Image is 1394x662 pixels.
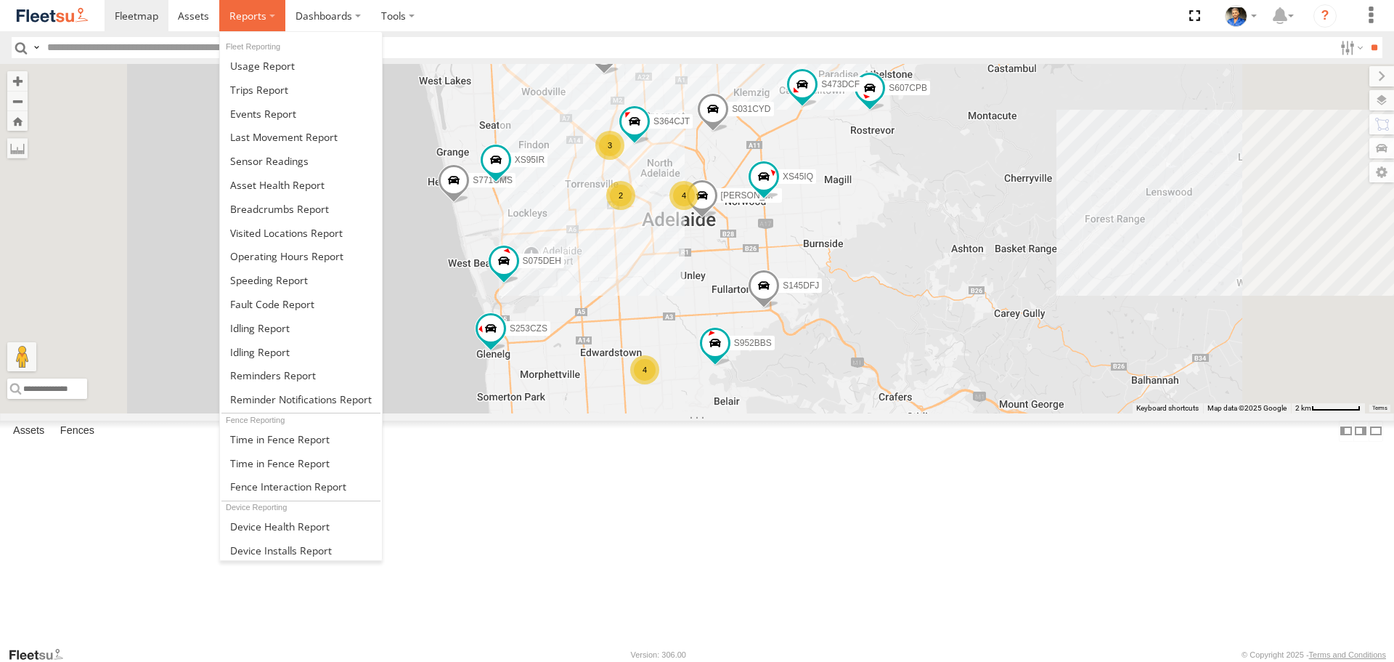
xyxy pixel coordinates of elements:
label: Dock Summary Table to the Right [1353,421,1368,442]
button: Drag Pegman onto the map to open Street View [7,342,36,371]
div: 4 [630,355,659,384]
img: fleetsu-logo-horizontal.svg [15,6,90,25]
span: S473DCF [821,80,860,90]
div: 2 [606,181,635,210]
a: Fault Code Report [220,292,382,316]
button: Map scale: 2 km per 64 pixels [1291,403,1365,413]
a: Time in Fences Report [220,427,382,451]
i: ? [1313,4,1337,28]
a: Terms (opens in new tab) [1372,405,1387,411]
span: S253CZS [510,324,547,334]
a: Asset Operating Hours Report [220,244,382,268]
span: S771CMS [473,176,513,186]
div: 3 [595,131,624,160]
span: S364CJT [653,116,690,126]
a: Device Installs Report [220,538,382,562]
span: S031CYD [732,105,770,115]
label: Map Settings [1369,162,1394,182]
label: Fences [53,421,102,442]
a: Last Movement Report [220,125,382,149]
a: Device Health Report [220,514,382,538]
a: Idling Report [220,340,382,364]
button: Zoom in [7,71,28,91]
a: Terms and Conditions [1309,650,1386,659]
a: Visited Locations Report [220,221,382,245]
div: © Copyright 2025 - [1242,650,1386,659]
label: Search Filter Options [1334,37,1366,58]
button: Keyboard shortcuts [1136,403,1199,413]
a: Visit our Website [8,647,75,662]
div: 4 [669,181,698,210]
a: Idling Report [220,316,382,340]
span: S952BBS [734,339,772,349]
a: Full Events Report [220,102,382,126]
button: Zoom out [7,91,28,111]
label: Search Query [30,37,42,58]
span: S145DFJ [783,280,819,291]
label: Measure [7,138,28,158]
label: Assets [6,421,52,442]
span: S075DEH [523,256,561,266]
span: XS45IQ [783,172,813,182]
a: Reminders Report [220,364,382,388]
a: Breadcrumbs Report [220,197,382,221]
button: Zoom Home [7,111,28,131]
div: Version: 306.00 [631,650,686,659]
a: Fence Interaction Report [220,475,382,499]
a: Time in Fences Report [220,451,382,475]
span: 2 km [1295,404,1311,412]
a: Asset Health Report [220,173,382,197]
a: Fleet Speed Report [220,268,382,292]
label: Dock Summary Table to the Left [1339,421,1353,442]
div: Matt Draper [1220,5,1262,27]
a: Service Reminder Notifications Report [220,387,382,411]
span: S607CPB [889,83,927,93]
a: Sensor Readings [220,149,382,173]
a: Trips Report [220,78,382,102]
span: XS95IR [515,156,545,166]
span: [PERSON_NAME] [721,190,793,201]
label: Hide Summary Table [1369,421,1383,442]
a: Usage Report [220,54,382,78]
span: Map data ©2025 Google [1207,404,1287,412]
